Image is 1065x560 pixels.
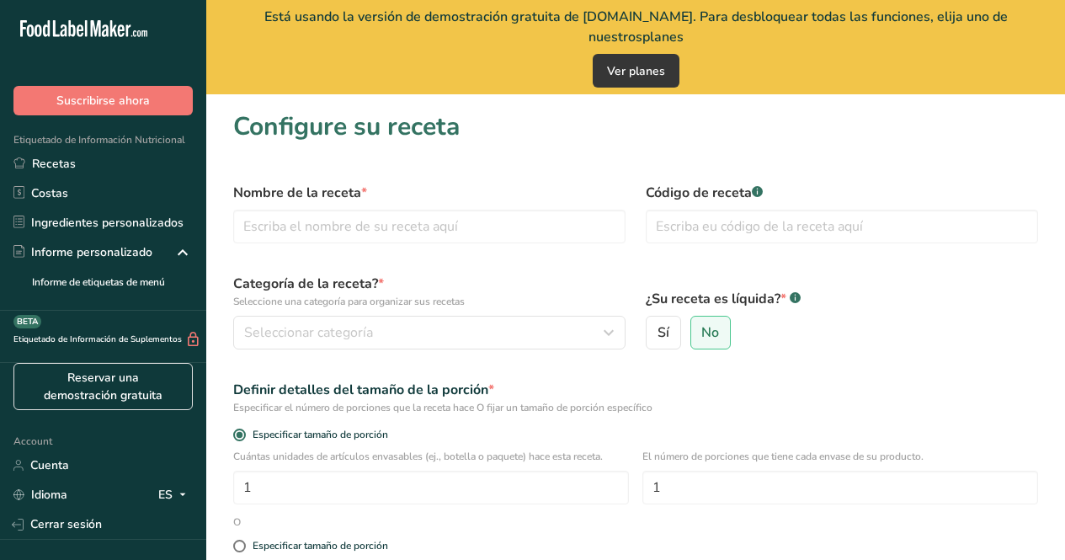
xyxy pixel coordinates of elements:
[220,7,1052,47] span: Está usando la versión de demostración gratuita de [DOMAIN_NAME]. Para desbloquear todas las func...
[233,183,626,203] label: Nombre de la receta
[658,324,669,341] span: Sí
[13,363,193,410] a: Reservar una demostración gratuita
[701,324,719,341] span: No
[223,515,251,530] div: O
[642,449,1038,464] p: El número de porciones que tiene cada envase de su producto.
[233,274,626,309] label: Categoría de la receta?
[56,92,150,109] span: Suscribirse ahora
[642,28,684,46] span: planes
[233,449,629,464] p: Cuántas unidades de artículos envasables (ej., botella o paquete) hace esta receta.
[607,63,665,79] span: Ver planes
[233,294,626,309] p: Seleccione una categoría para organizar sus recetas
[13,243,152,261] div: Informe personalizado
[233,210,626,243] input: Escriba el nombre de su receta aquí
[13,480,67,509] a: Idioma
[233,316,626,349] button: Seleccionar categoría
[646,289,1038,309] label: ¿Su receta es líquida?
[246,429,388,441] span: Especificar tamaño de porción
[233,380,1038,400] div: Definir detalles del tamaño de la porción
[233,400,1038,415] div: Especificar el número de porciones que la receta hace O fijar un tamaño de porción específico
[158,485,193,505] div: ES
[233,108,1038,146] h1: Configure su receta
[646,183,1038,203] label: Código de receta
[593,54,679,88] button: Ver planes
[13,315,41,328] div: BETA
[13,86,193,115] button: Suscribirse ahora
[646,210,1038,243] input: Escriba eu código de la receta aquí
[253,540,388,552] div: Especificar tamaño de porción
[244,323,373,343] span: Seleccionar categoría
